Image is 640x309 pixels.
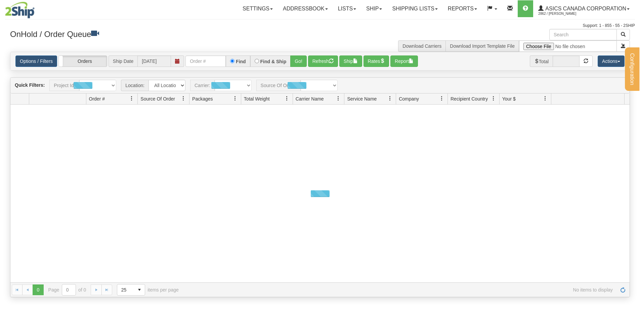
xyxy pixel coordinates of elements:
a: Lists [333,0,361,17]
span: Total [530,55,553,67]
button: Report [390,55,418,67]
span: Service Name [347,95,377,102]
span: Location: [121,80,148,91]
a: Carrier Name filter column settings [333,93,344,104]
a: Download Import Template File [450,43,515,49]
span: Packages [192,95,213,102]
span: 25 [121,286,130,293]
label: Find [236,59,246,64]
span: Page 0 [33,284,43,295]
img: logo2862.jpg [5,2,35,18]
input: Import [519,40,617,52]
span: select [134,284,145,295]
span: 2862 / [PERSON_NAME] [538,10,589,17]
a: Reports [443,0,482,17]
input: Search [549,29,617,40]
span: Recipient Country [451,95,488,102]
a: Download Carriers [402,43,441,49]
label: Find & Ship [260,59,287,64]
a: Ship [361,0,387,17]
a: Settings [238,0,278,17]
button: Go! [290,55,307,67]
div: grid toolbar [10,78,630,93]
button: Configuration [625,47,639,91]
a: Packages filter column settings [229,93,241,104]
a: Refresh [617,284,628,295]
span: Source Of Order [140,95,175,102]
span: Total Weight [244,95,270,102]
a: Your $ filter column settings [540,93,551,104]
span: Order # [89,95,105,102]
a: Order # filter column settings [126,93,137,104]
label: Quick Filters: [15,82,45,88]
a: Service Name filter column settings [384,93,396,104]
a: Options / Filters [15,55,57,67]
span: ASICS CANADA CORPORATION [544,6,626,11]
a: Addressbook [278,0,333,17]
a: Shipping lists [387,0,442,17]
span: Ship Date [109,55,137,67]
button: Search [616,29,630,40]
input: Order # [185,55,226,67]
a: Company filter column settings [436,93,447,104]
button: Ship [339,55,362,67]
button: Actions [598,55,625,67]
a: ASICS CANADA CORPORATION 2862 / [PERSON_NAME] [533,0,635,17]
a: Source Of Order filter column settings [178,93,189,104]
span: Page of 0 [48,284,86,296]
span: items per page [117,284,179,296]
h3: OnHold / Order Queue [10,29,315,39]
span: Carrier Name [296,95,324,102]
a: Total Weight filter column settings [281,93,293,104]
span: No items to display [188,287,613,293]
label: Orders [59,56,107,67]
a: Recipient Country filter column settings [488,93,499,104]
button: Refresh [308,55,338,67]
button: Rates [364,55,389,67]
span: Company [399,95,419,102]
span: Page sizes drop down [117,284,145,296]
div: Support: 1 - 855 - 55 - 2SHIP [5,23,635,29]
span: Your $ [502,95,516,102]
